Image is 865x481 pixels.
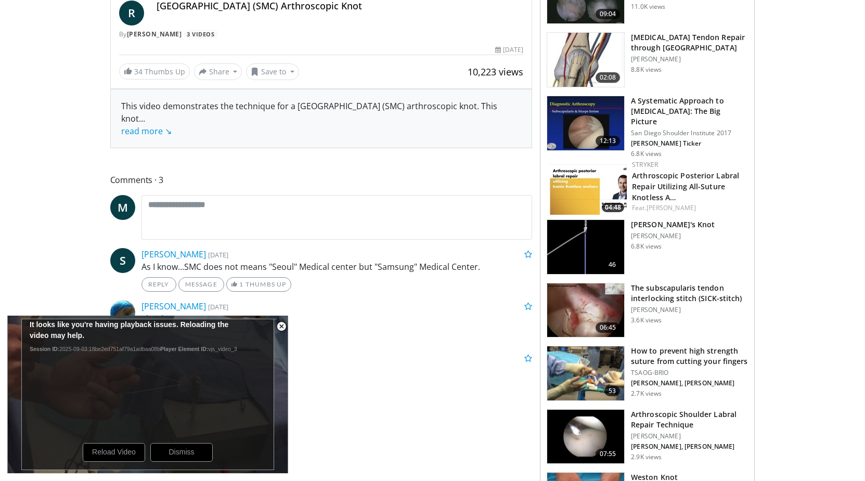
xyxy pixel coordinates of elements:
small: [DATE] [208,302,228,311]
p: 6.8K views [631,150,662,158]
p: [PERSON_NAME] [631,232,715,240]
span: 07:55 [596,449,621,459]
p: 8.8K views [631,66,662,74]
span: 09:04 [596,9,621,19]
a: 1 Thumbs Up [226,277,291,292]
h3: A Systematic Approach to [MEDICAL_DATA]: The Big Picture [631,96,748,127]
a: Arthroscopic Posterior Labral Repair Utilizing All-Suture Knotless A… [632,171,739,202]
a: 02:08 [MEDICAL_DATA] Tendon Repair through [GEOGRAPHIC_DATA] [PERSON_NAME] 8.8K views [547,32,748,87]
a: Reply [141,277,176,292]
p: 6.8K views [631,242,662,251]
a: 46 [PERSON_NAME]'s Knot [PERSON_NAME] 6.8K views [547,219,748,275]
img: 78d335e9-7032-4247-b235-48d341c1b114.150x105_q85_crop-smart_upscale.jpg [547,410,624,464]
a: S [110,248,135,273]
video-js: Video Player [7,316,288,474]
span: 34 [134,67,143,76]
img: Avatar [110,300,135,325]
a: 12:13 A Systematic Approach to [MEDICAL_DATA]: The Big Picture San Diego Shoulder Institute 2017 ... [547,96,748,158]
h3: The subscapularis tendon interlocking stitch (SICK-stitch) [631,283,748,304]
a: 53 How to prevent high strength suture from cutting your fingers TSAOG-BRIO [PERSON_NAME], [PERSO... [547,346,748,401]
span: 46 [604,259,620,270]
span: Comments 3 [110,173,533,187]
span: 02:08 [596,72,621,83]
a: [PERSON_NAME] [127,30,182,38]
small: [DATE] [208,250,228,259]
p: 11.0K views [631,3,665,11]
img: PE3O6Z9ojHeNSk7H4xMDoxOjA4MTsiGN.150x105_q85_crop-smart_upscale.jpg [547,33,624,87]
img: d4a17f29-a98e-4542-8dbb-76afd3429bb3.150x105_q85_crop-smart_upscale.jpg [547,346,624,400]
img: 38857_0000_3.png.150x105_q85_crop-smart_upscale.jpg [547,220,624,274]
div: Feat. [632,203,746,213]
p: 3.6K views [631,316,662,324]
a: M [110,195,135,220]
img: c1b41c01-35a5-4742-a38a-9b2f12f30ee1.150x105_q85_crop-smart_upscale.jpg [547,283,624,337]
p: Thank you！ [141,313,533,325]
a: R [119,1,144,25]
button: Close [271,316,292,337]
p: [PERSON_NAME] [631,55,748,63]
p: [PERSON_NAME] [631,432,748,440]
a: 34 Thumbs Up [119,63,190,80]
p: San Diego Shoulder Institute 2017 [631,129,748,137]
a: 3 Videos [184,30,218,38]
a: 07:55 Arthroscopic Shoulder Labral Repair Technique [PERSON_NAME] [PERSON_NAME], [PERSON_NAME] 2.... [547,409,748,464]
h3: Arthroscopic Shoulder Labral Repair Technique [631,409,748,430]
img: d2f6a426-04ef-449f-8186-4ca5fc42937c.150x105_q85_crop-smart_upscale.jpg [549,160,627,215]
p: 2.7K views [631,389,662,398]
h3: [MEDICAL_DATA] Tendon Repair through [GEOGRAPHIC_DATA] [631,32,748,53]
a: [PERSON_NAME] [141,249,206,260]
a: read more ↘ [121,125,172,137]
h3: How to prevent high strength suture from cutting your fingers [631,346,748,367]
span: 06:45 [596,322,621,333]
a: 06:45 The subscapularis tendon interlocking stitch (SICK-stitch) [PERSON_NAME] 3.6K views [547,283,748,338]
span: ... [121,113,172,137]
img: c8f52776-22f8-451d-b056-c6ef289fa353.150x105_q85_crop-smart_upscale.jpg [547,96,624,150]
p: 2.9K views [631,453,662,461]
a: [PERSON_NAME] [647,203,696,212]
p: very good technique. [141,365,533,377]
div: [DATE] [495,45,523,55]
p: [PERSON_NAME] [631,306,748,314]
h3: [PERSON_NAME]'s Knot [631,219,715,230]
p: [PERSON_NAME] Ticker [631,139,748,148]
span: 10,223 views [468,66,523,78]
span: 04:48 [602,203,624,212]
p: [PERSON_NAME], [PERSON_NAME] [631,443,748,451]
button: Share [194,63,242,80]
div: This video demonstrates the technique for a [GEOGRAPHIC_DATA] (SMC) arthroscopic knot. This knot [121,100,522,137]
span: 53 [604,386,620,396]
a: Message [178,277,224,292]
a: 04:48 [549,160,627,215]
span: 12:13 [596,136,621,146]
a: [PERSON_NAME] [141,301,206,312]
p: [PERSON_NAME], [PERSON_NAME] [631,379,748,387]
span: 1 [239,280,243,288]
button: Save to [246,63,299,80]
p: TSAOG-BRIO [631,369,748,377]
a: Stryker [632,160,658,169]
div: By [119,30,524,39]
h4: [GEOGRAPHIC_DATA] (SMC) Arthroscopic Knot [157,1,524,12]
p: As I know...SMC does not means "Seoul" Medical center but "Samsung" Medical Center. [141,261,533,273]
